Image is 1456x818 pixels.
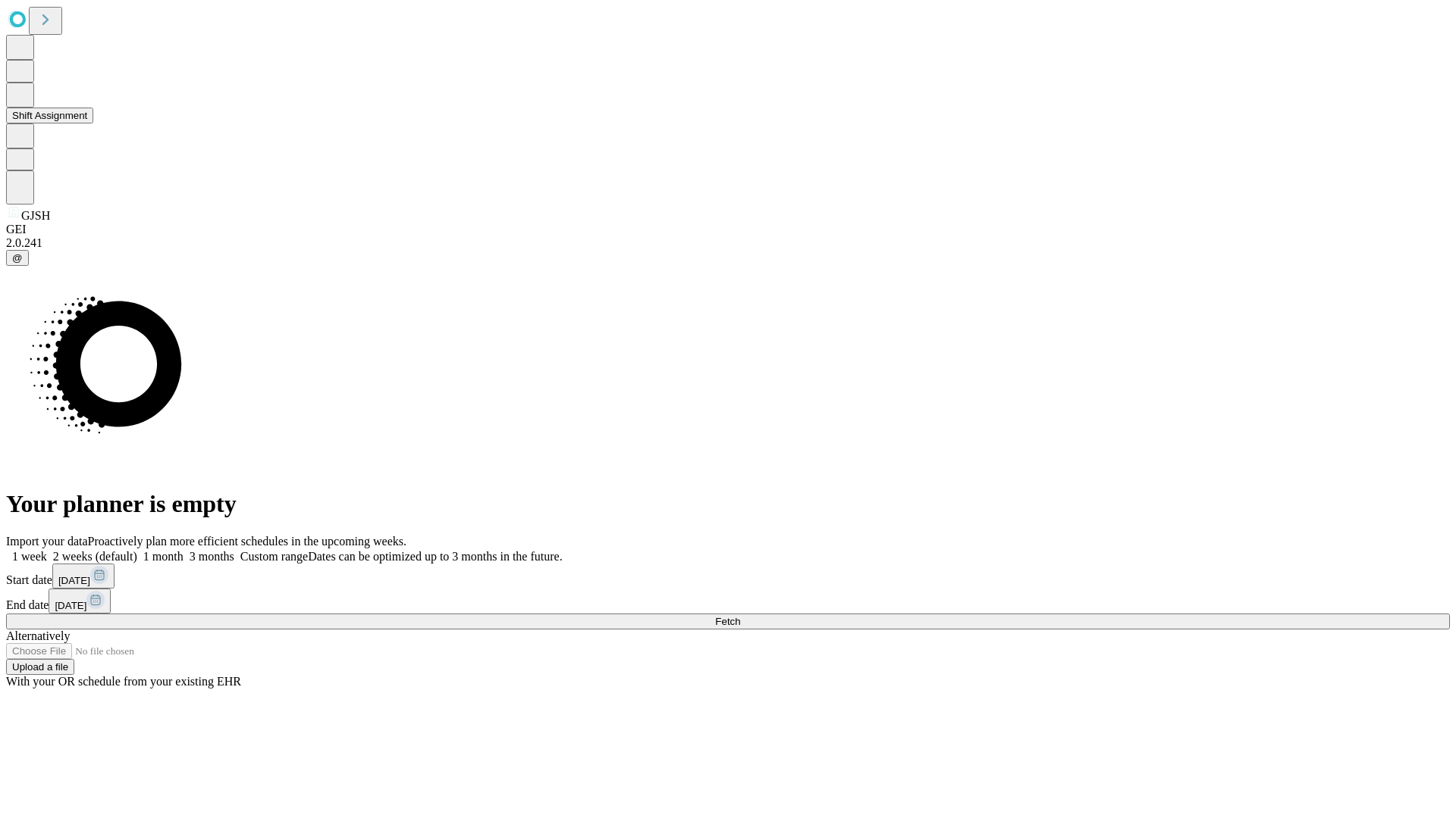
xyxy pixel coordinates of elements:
[240,550,308,563] span: Custom range
[6,490,1450,518] h1: Your planner is empty
[53,550,137,563] span: 2 weeks (default)
[6,589,1450,613] div: End date
[6,613,1450,629] button: Fetch
[52,564,115,589] button: [DATE]
[55,600,86,611] span: [DATE]
[6,564,1450,589] div: Start date
[49,589,111,613] button: [DATE]
[190,550,234,563] span: 3 months
[6,629,70,642] span: Alternatively
[58,575,90,586] span: [DATE]
[6,250,29,266] button: @
[6,659,74,675] button: Upload a file
[6,535,88,548] span: Import your data
[6,108,93,123] button: Shift Assignment
[21,209,50,222] span: GJSH
[6,236,1450,250] div: 2.0.241
[12,550,47,563] span: 1 week
[88,535,406,548] span: Proactively plan more efficient schedules in the upcoming weeks.
[715,616,740,627] span: Fetch
[6,675,241,688] span: With your OR schedule from your existing EHR
[143,550,184,563] span: 1 month
[308,550,562,563] span: Dates can be optimized up to 3 months in the future.
[6,223,1450,236] div: GEI
[12,252,23,264] span: @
